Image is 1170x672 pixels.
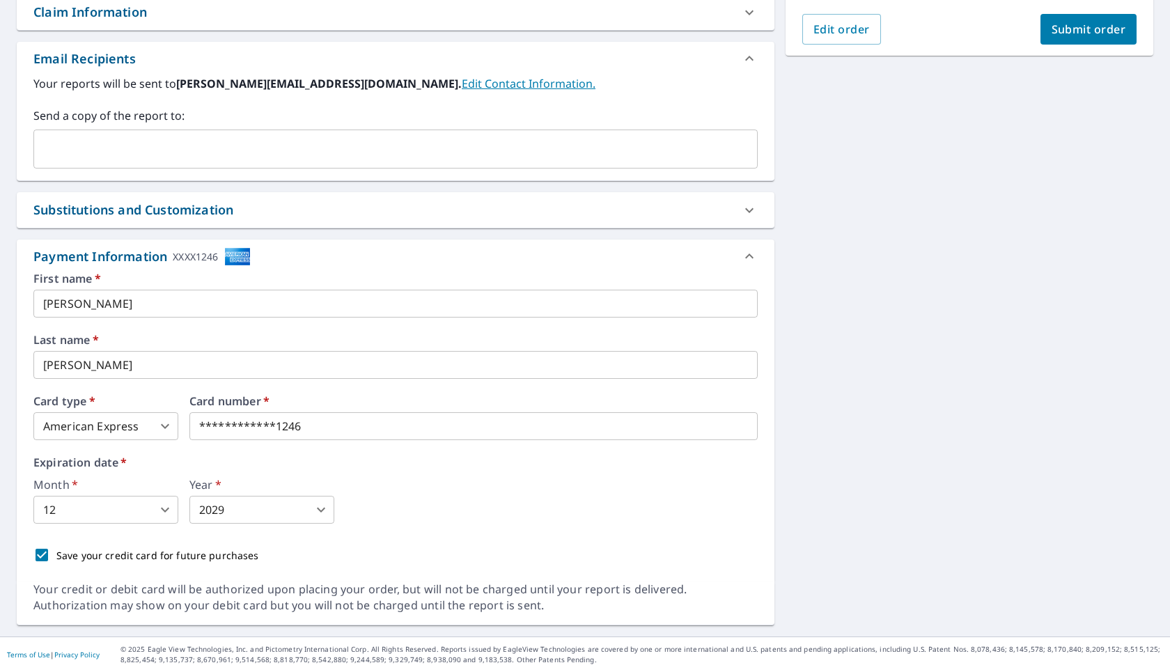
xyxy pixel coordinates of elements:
label: Card type [33,396,178,407]
div: American Express [33,412,178,440]
div: Email Recipients [33,49,136,68]
span: Submit order [1052,22,1126,37]
p: © 2025 Eagle View Technologies, Inc. and Pictometry International Corp. All Rights Reserved. Repo... [120,644,1163,665]
label: Your reports will be sent to [33,75,758,92]
button: Submit order [1040,14,1137,45]
span: Edit order [813,22,870,37]
label: First name [33,273,758,284]
a: Privacy Policy [54,650,100,659]
label: Send a copy of the report to: [33,107,758,124]
button: Edit order [802,14,881,45]
p: | [7,650,100,659]
label: Expiration date [33,457,758,468]
div: Claim Information [33,3,147,22]
a: EditContactInfo [462,76,595,91]
p: Save your credit card for future purchases [56,548,259,563]
div: Substitutions and Customization [17,192,774,228]
div: 2029 [189,496,334,524]
b: [PERSON_NAME][EMAIL_ADDRESS][DOMAIN_NAME]. [176,76,462,91]
div: Payment InformationXXXX1246cardImage [17,240,774,273]
label: Card number [189,396,758,407]
div: Substitutions and Customization [33,201,233,219]
label: Year [189,479,334,490]
div: XXXX1246 [173,247,218,266]
a: Terms of Use [7,650,50,659]
div: Your credit or debit card will be authorized upon placing your order, but will not be charged unt... [33,581,758,614]
div: 12 [33,496,178,524]
label: Month [33,479,178,490]
label: Last name [33,334,758,345]
div: Payment Information [33,247,251,266]
div: Email Recipients [17,42,774,75]
img: cardImage [224,247,251,266]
